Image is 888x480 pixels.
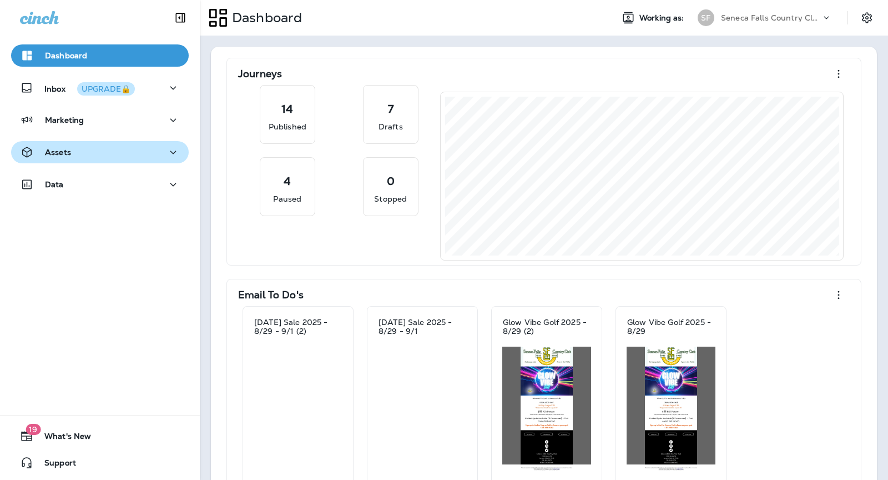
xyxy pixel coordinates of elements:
span: Working as: [639,13,687,23]
span: 19 [26,424,41,435]
button: 19What's New [11,425,189,447]
div: SF [698,9,714,26]
p: Glow Vibe Golf 2025 - 8/29 (2) [503,318,591,336]
p: Dashboard [228,9,302,26]
p: Inbox [44,82,135,94]
button: UPGRADE🔒 [77,82,135,96]
span: Support [33,458,76,472]
button: Marketing [11,109,189,131]
p: 7 [388,103,393,114]
p: [DATE] Sale 2025 - 8/29 - 9/1 (2) [254,318,342,336]
div: UPGRADE🔒 [82,85,130,93]
p: 4 [284,176,291,187]
p: Published [269,121,306,132]
p: Marketing [45,116,84,124]
p: Email To Do's [238,289,304,301]
img: 4542c104-5d45-4f99-9b38-94f7fb59d6e0.jpg [502,347,591,471]
p: Dashboard [45,51,87,60]
p: Seneca Falls Country Club [721,13,821,22]
p: Paused [273,193,301,204]
button: Collapse Sidebar [165,7,196,29]
button: InboxUPGRADE🔒 [11,77,189,99]
p: 14 [281,103,293,114]
img: 0ca17ec5-1a0e-4f5d-a892-edf0271e9837.jpg [378,347,467,356]
button: Settings [857,8,877,28]
p: Stopped [374,193,407,204]
p: Data [45,180,64,189]
p: Glow Vibe Golf 2025 - 8/29 [627,318,715,336]
button: Dashboard [11,44,189,67]
p: Drafts [379,121,403,132]
p: [DATE] Sale 2025 - 8/29 - 9/1 [379,318,466,336]
span: What's New [33,432,91,445]
p: Journeys [238,68,282,79]
p: 0 [387,176,395,187]
img: 97f2efe8-3ba2-4e35-9a09-ab17f57b17bd.jpg [627,347,715,471]
button: Data [11,173,189,196]
img: 79a6b0fc-2a85-49a0-84b8-cd2a6afde7c5.jpg [254,347,342,356]
p: Assets [45,148,71,157]
button: Assets [11,141,189,163]
button: Support [11,452,189,474]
